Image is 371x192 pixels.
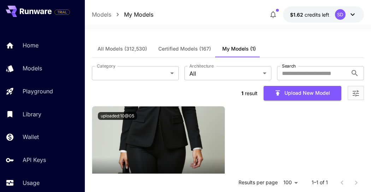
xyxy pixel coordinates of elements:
p: API Keys [23,156,46,164]
div: SD [335,9,346,20]
span: 1 [241,90,243,96]
p: Results per page [238,179,278,186]
div: $1.62237 [290,11,329,18]
p: 1–1 of 1 [312,179,328,186]
p: Usage [23,179,40,187]
span: All Models (312,530) [98,46,147,52]
button: uploaded:10@05 [98,112,137,120]
nav: breadcrumb [92,10,153,19]
span: Add your payment card to enable full platform functionality. [54,8,70,16]
label: Category [97,63,116,69]
span: result [245,90,258,96]
div: 100 [281,178,300,188]
label: Architecture [189,63,213,69]
a: My Models [124,10,153,19]
button: Open more filters [352,89,360,98]
span: TRIAL [55,10,70,15]
p: Playground [23,87,53,95]
span: My Models (1) [222,46,256,52]
button: $1.62237SD [283,6,364,23]
p: Wallet [23,133,39,141]
span: credits left [305,12,329,18]
a: Models [92,10,111,19]
span: All [189,69,260,78]
span: $1.62 [290,12,305,18]
label: Search [282,63,296,69]
p: Library [23,110,41,118]
p: Home [23,41,39,50]
button: Upload New Model [264,86,341,100]
p: Models [23,64,42,72]
span: Certified Models (167) [158,46,211,52]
